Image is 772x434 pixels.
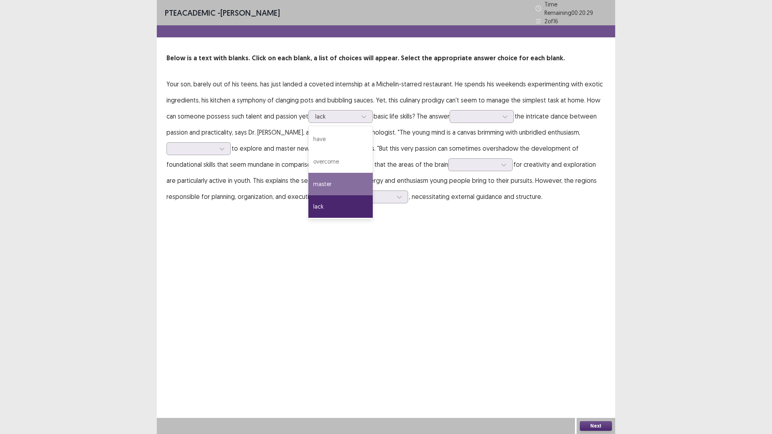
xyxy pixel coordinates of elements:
p: Below is a text with blanks. Click on each blank, a list of choices will appear. Select the appro... [166,53,606,63]
div: have [308,128,373,150]
button: Next [580,421,612,431]
p: Your son, barely out of his teens, has just landed a coveted internship at a Michelin-starred res... [166,76,606,205]
div: lack [308,195,373,218]
div: lack [315,111,357,123]
div: overcome [308,150,373,173]
p: - [PERSON_NAME] [165,7,280,19]
p: 2 of 16 [544,17,558,25]
span: PTE academic [165,8,216,18]
div: master [308,173,373,195]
